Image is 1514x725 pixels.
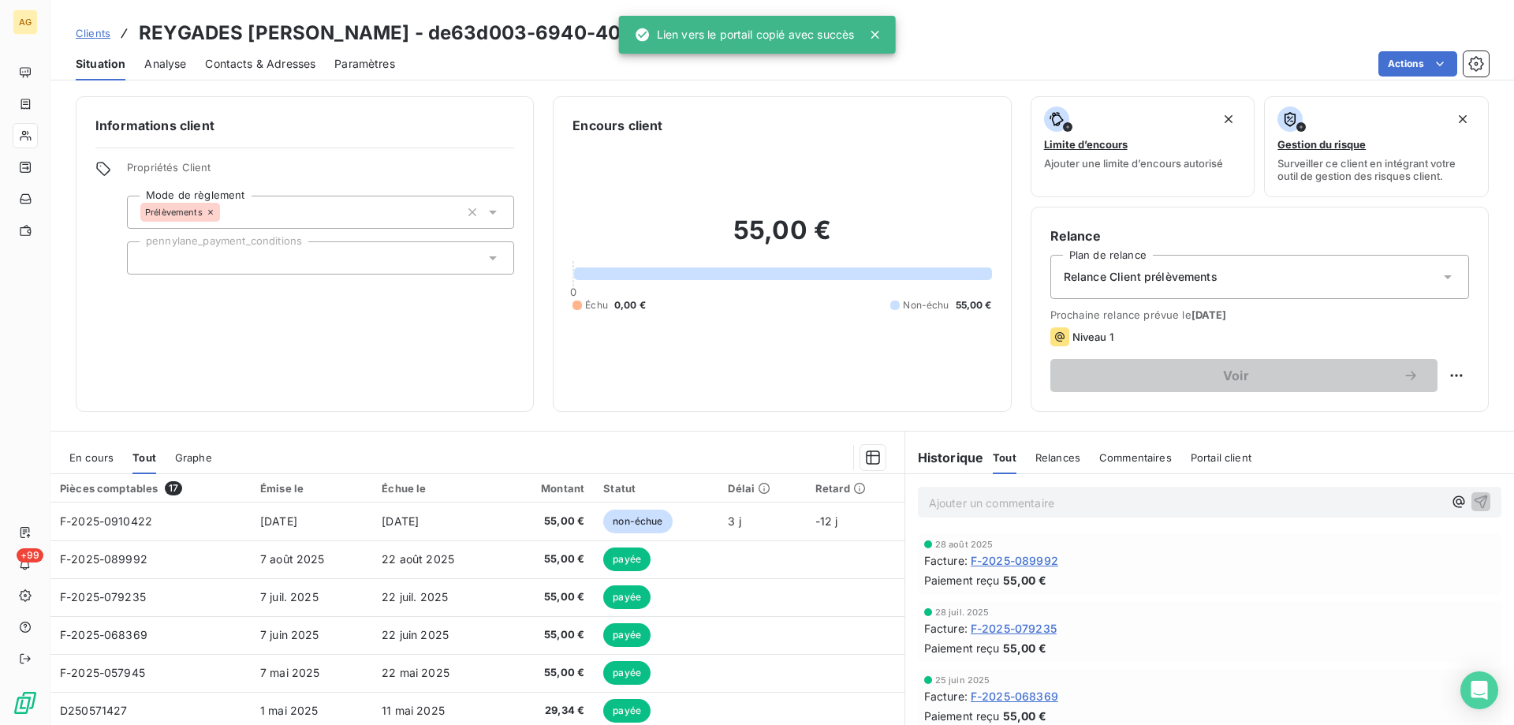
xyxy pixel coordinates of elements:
span: F-2025-0910422 [60,514,152,528]
span: 55,00 € [515,665,584,681]
h6: Historique [905,448,984,467]
span: F-2025-089992 [60,552,147,566]
span: F-2025-079235 [971,620,1057,637]
span: Tout [132,451,156,464]
span: F-2025-068369 [60,628,147,641]
span: Niveau 1 [1072,331,1113,343]
span: 55,00 € [1003,640,1046,656]
span: Relances [1035,451,1080,464]
h2: 55,00 € [572,215,991,262]
span: 55,00 € [956,298,992,312]
span: Facture : [924,552,968,569]
div: AG [13,9,38,35]
span: payée [603,623,651,647]
span: Clients [76,27,110,39]
span: [DATE] [260,514,297,528]
span: 55,00 € [515,627,584,643]
span: Non-échu [903,298,949,312]
span: 7 juil. 2025 [260,590,319,604]
span: Surveiller ce client en intégrant votre outil de gestion des risques client. [1277,157,1475,182]
span: 55,00 € [1003,572,1046,589]
span: Prochaine relance prévue le [1050,308,1469,321]
span: Prélèvements [145,207,203,217]
h3: REYGADES [PERSON_NAME] - de63d003-6940-4096-bd8f-acd162295f8c [139,19,844,47]
span: Situation [76,56,125,72]
button: Actions [1378,51,1457,77]
span: 22 juil. 2025 [382,590,448,604]
span: non-échue [603,510,672,533]
span: payée [603,547,651,571]
span: Analyse [144,56,186,72]
span: 55,00 € [515,589,584,605]
span: 7 août 2025 [260,552,325,566]
span: [DATE] [1191,308,1227,321]
button: Voir [1050,359,1438,392]
h6: Relance [1050,226,1469,245]
input: Ajouter une valeur [140,251,153,265]
span: [DATE] [382,514,419,528]
div: Lien vers le portail copié avec succès [635,21,855,49]
input: Ajouter une valeur [220,205,233,219]
span: Ajouter une limite d’encours autorisé [1044,157,1223,170]
span: 7 mai 2025 [260,666,320,679]
span: D250571427 [60,704,128,717]
span: -12 j [815,514,838,528]
span: Propriétés Client [127,161,514,183]
span: Contacts & Adresses [205,56,315,72]
span: Paramètres [334,56,395,72]
span: F-2025-068369 [971,688,1058,704]
span: 55,00 € [515,551,584,567]
div: Émise le [260,482,363,495]
span: Commentaires [1099,451,1172,464]
span: +99 [17,548,43,562]
span: Voir [1069,369,1403,382]
h6: Informations client [95,116,514,135]
span: 29,34 € [515,703,584,719]
span: 17 [165,481,182,495]
span: 11 mai 2025 [382,704,445,717]
span: 3 j [728,514,740,528]
span: Tout [993,451,1016,464]
span: payée [603,699,651,723]
a: Clients [76,25,110,41]
span: F-2025-079235 [60,590,146,604]
div: Statut [603,482,709,495]
span: 22 août 2025 [382,552,454,566]
span: Facture : [924,620,968,637]
div: Échue le [382,482,496,495]
span: 1 mai 2025 [260,704,319,717]
span: Paiement reçu [924,708,1000,724]
span: 22 mai 2025 [382,666,449,679]
span: payée [603,585,651,609]
span: Échu [585,298,608,312]
span: Portail client [1191,451,1251,464]
span: Relance Client prélèvements [1064,269,1218,285]
span: 25 juin 2025 [935,675,990,685]
span: 7 juin 2025 [260,628,319,641]
span: F-2025-089992 [971,552,1058,569]
div: Pièces comptables [60,481,241,495]
span: Paiement reçu [924,640,1000,656]
span: 22 juin 2025 [382,628,449,641]
button: Limite d’encoursAjouter une limite d’encours autorisé [1031,96,1255,197]
div: Délai [728,482,796,495]
span: 55,00 € [1003,708,1046,724]
span: payée [603,661,651,685]
span: Gestion du risque [1277,138,1366,151]
span: 0,00 € [614,298,646,312]
span: En cours [69,451,114,464]
span: 28 août 2025 [935,540,994,549]
span: 0 [570,286,576,298]
img: Logo LeanPay [13,690,38,716]
span: Limite d’encours [1044,138,1128,151]
div: Montant [515,482,584,495]
span: F-2025-057945 [60,666,145,679]
span: 55,00 € [515,514,584,529]
span: Paiement reçu [924,572,1000,589]
span: Graphe [175,451,212,464]
div: Retard [815,482,895,495]
span: 28 juil. 2025 [935,607,990,617]
h6: Encours client [572,116,662,135]
div: Open Intercom Messenger [1460,671,1498,709]
span: Facture : [924,688,968,704]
